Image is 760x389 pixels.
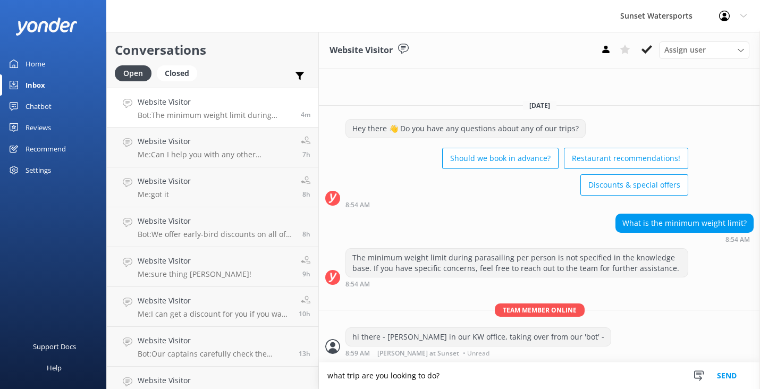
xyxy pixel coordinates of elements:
div: 08:59pm 10-Aug-2025 (UTC -05:00) America/Cancun [345,349,611,357]
p: Bot: We offer early-bird discounts on all of our morning trips. When you book direct, we guarante... [138,230,294,239]
span: Team member online [495,303,585,317]
h4: Website Visitor [138,96,293,108]
p: Bot: Our captains carefully check the weather on the day of your trip. If conditions are unsafe, ... [138,349,291,359]
h4: Website Visitor [138,255,251,267]
div: Settings [26,159,51,181]
span: 12:10pm 10-Aug-2025 (UTC -05:00) America/Cancun [302,230,310,239]
a: Open [115,67,157,79]
div: 08:54pm 10-Aug-2025 (UTC -05:00) America/Cancun [615,235,754,243]
strong: 8:54 AM [345,281,370,287]
div: Home [26,53,45,74]
a: Closed [157,67,202,79]
strong: 8:54 AM [725,236,750,243]
h4: Website Visitor [138,335,291,346]
a: Website VisitorBot:The minimum weight limit during parasailing per person is not specified in the... [107,88,318,128]
a: Website VisitorBot:Our captains carefully check the weather on the day of your trip. If condition... [107,327,318,367]
div: Chatbot [26,96,52,117]
a: Website VisitorMe:I can get a discount for you if you want to go in the morning. Please give me a... [107,287,318,327]
strong: 8:59 AM [345,350,370,357]
button: Discounts & special offers [580,174,688,196]
span: 08:54pm 10-Aug-2025 (UTC -05:00) America/Cancun [301,110,310,119]
div: What is the minimum weight limit? [616,214,753,232]
strong: 8:54 AM [345,202,370,208]
div: 08:54pm 10-Aug-2025 (UTC -05:00) America/Cancun [345,280,688,287]
span: Assign user [664,44,706,56]
div: Reviews [26,117,51,138]
p: Me: I can get a discount for you if you want to go in the morning. Please give me a call at [PHON... [138,309,291,319]
h4: Website Visitor [138,175,191,187]
button: Should we book in advance? [442,148,559,169]
span: [PERSON_NAME] at Sunset [377,350,459,357]
h4: Website Visitor [138,295,291,307]
div: Support Docs [33,336,76,357]
h2: Conversations [115,40,310,60]
p: Bot: The minimum weight limit during parasailing per person is not specified in the knowledge bas... [138,111,293,120]
h4: Website Visitor [138,136,293,147]
span: • Unread [463,350,489,357]
span: 11:50am 10-Aug-2025 (UTC -05:00) America/Cancun [302,269,310,278]
p: Me: got it [138,190,191,199]
span: [DATE] [523,101,556,110]
span: 01:37pm 10-Aug-2025 (UTC -05:00) America/Cancun [302,150,310,159]
div: Recommend [26,138,66,159]
div: Inbox [26,74,45,96]
button: Restaurant recommendations! [564,148,688,169]
p: Me: sure thing [PERSON_NAME]! [138,269,251,279]
h3: Website Visitor [330,44,393,57]
h4: Website Visitor [138,375,240,386]
a: Website VisitorBot:We offer early-bird discounts on all of our morning trips. When you book direc... [107,207,318,247]
a: Website VisitorMe:Can I help you with any other questions?7h [107,128,318,167]
div: hi there - [PERSON_NAME] in our KW office, taking over from our 'bot' - [346,328,611,346]
span: 10:01am 10-Aug-2025 (UTC -05:00) America/Cancun [299,309,310,318]
div: Open [115,65,151,81]
p: Me: Can I help you with any other questions? [138,150,293,159]
div: Assign User [659,41,749,58]
div: Closed [157,65,197,81]
span: 12:32pm 10-Aug-2025 (UTC -05:00) America/Cancun [302,190,310,199]
img: yonder-white-logo.png [16,18,77,35]
a: Website VisitorMe:sure thing [PERSON_NAME]!9h [107,247,318,287]
button: Send [707,362,747,389]
div: The minimum weight limit during parasailing per person is not specified in the knowledge base. If... [346,249,688,277]
div: Help [47,357,62,378]
div: Hey there 👋 Do you have any questions about any of our trips? [346,120,585,138]
textarea: what trip are you looking to do? [319,362,760,389]
a: Website VisitorMe:got it8h [107,167,318,207]
div: 08:54pm 10-Aug-2025 (UTC -05:00) America/Cancun [345,201,688,208]
span: 07:46am 10-Aug-2025 (UTC -05:00) America/Cancun [299,349,310,358]
h4: Website Visitor [138,215,294,227]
